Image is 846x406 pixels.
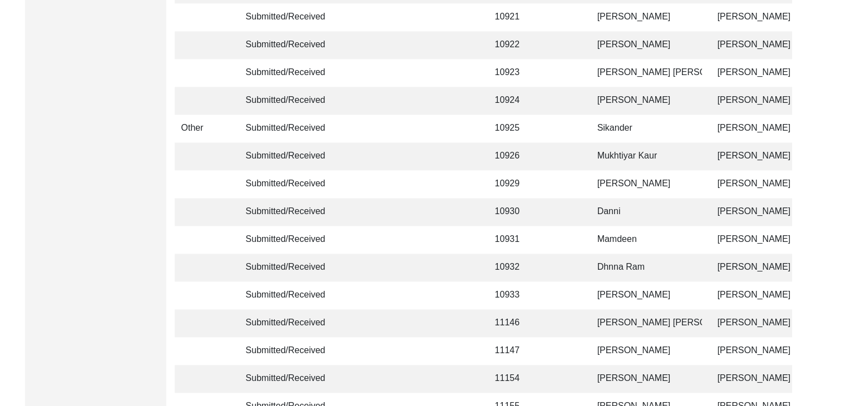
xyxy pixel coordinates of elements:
td: [PERSON_NAME] [591,31,702,59]
td: Submitted/Received [239,87,339,115]
td: Submitted/Received [239,31,339,59]
td: 10925 [488,115,538,142]
td: Submitted/Received [239,281,339,309]
td: Submitted/Received [239,142,339,170]
td: 10922 [488,31,538,59]
td: 11154 [488,365,538,393]
td: 10924 [488,87,538,115]
td: [PERSON_NAME] [PERSON_NAME] [591,309,702,337]
td: 11147 [488,337,538,365]
td: Submitted/Received [239,226,339,254]
td: [PERSON_NAME] [591,365,702,393]
td: 10931 [488,226,538,254]
td: 10929 [488,170,538,198]
td: [PERSON_NAME] [591,87,702,115]
td: 10933 [488,281,538,309]
td: Other [175,115,230,142]
td: Submitted/Received [239,309,339,337]
td: Danni [591,198,702,226]
td: Submitted/Received [239,59,339,87]
td: Submitted/Received [239,365,339,393]
td: Submitted/Received [239,198,339,226]
td: 10932 [488,254,538,281]
td: Dhnna Ram [591,254,702,281]
td: Mamdeen [591,226,702,254]
td: 10930 [488,198,538,226]
td: Mukhtiyar Kaur [591,142,702,170]
td: Sikander [591,115,702,142]
td: 10921 [488,3,538,31]
td: Submitted/Received [239,3,339,31]
td: 10923 [488,59,538,87]
td: [PERSON_NAME] [591,337,702,365]
td: [PERSON_NAME] [591,3,702,31]
td: 10926 [488,142,538,170]
td: 11146 [488,309,538,337]
td: [PERSON_NAME] [591,170,702,198]
td: Submitted/Received [239,254,339,281]
td: [PERSON_NAME] [PERSON_NAME] [591,59,702,87]
td: [PERSON_NAME] [591,281,702,309]
td: Submitted/Received [239,115,339,142]
td: Submitted/Received [239,337,339,365]
td: Submitted/Received [239,170,339,198]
